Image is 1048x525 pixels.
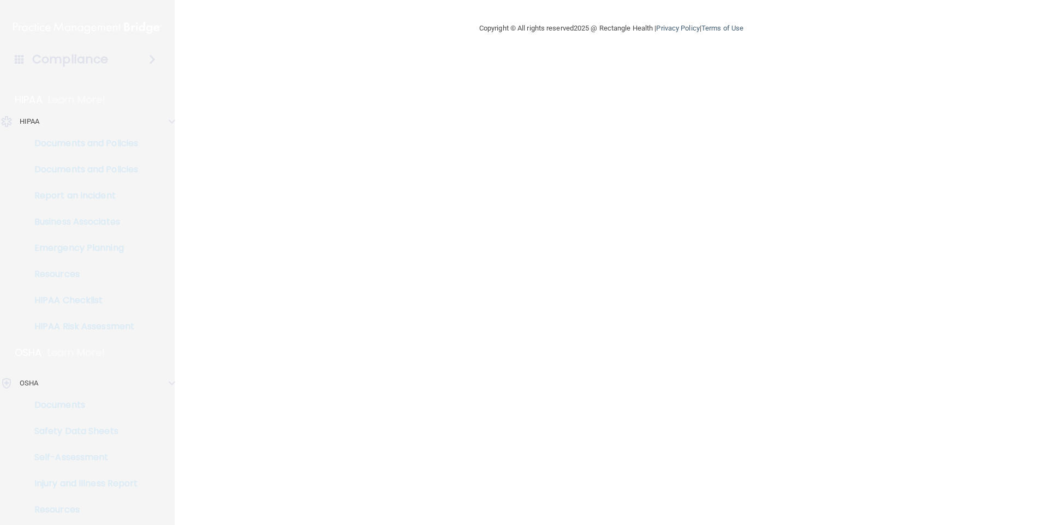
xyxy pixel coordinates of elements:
[47,346,105,359] p: Learn More!
[7,138,156,149] p: Documents and Policies
[7,243,156,254] p: Emergency Planning
[13,17,162,39] img: PMB logo
[7,452,156,463] p: Self-Assessment
[7,426,156,437] p: Safety Data Sheets
[7,400,156,411] p: Documents
[7,504,156,515] p: Resources
[20,115,40,128] p: HIPAA
[15,93,43,106] p: HIPAA
[7,269,156,280] p: Resources
[7,321,156,332] p: HIPAA Risk Assessment
[656,24,699,32] a: Privacy Policy
[701,24,743,32] a: Terms of Use
[20,377,38,390] p: OSHA
[15,346,42,359] p: OSHA
[48,93,106,106] p: Learn More!
[7,478,156,489] p: Injury and Illness Report
[7,190,156,201] p: Report an Incident
[7,295,156,306] p: HIPAA Checklist
[7,164,156,175] p: Documents and Policies
[412,11,811,46] div: Copyright © All rights reserved 2025 @ Rectangle Health | |
[32,52,108,67] h4: Compliance
[7,216,156,227] p: Business Associates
